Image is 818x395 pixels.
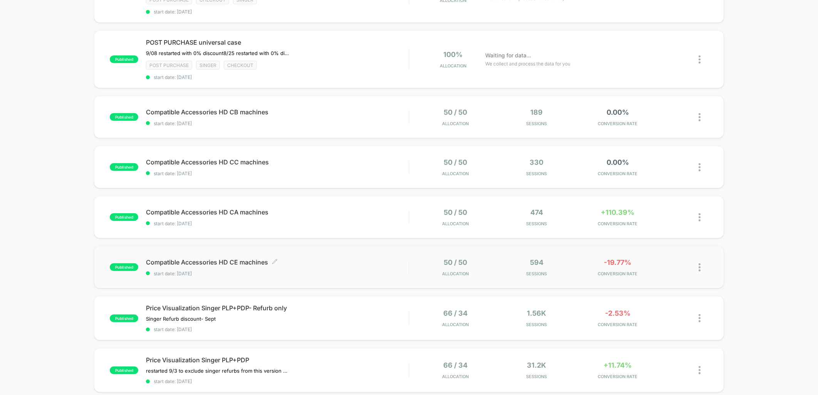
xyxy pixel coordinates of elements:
span: Allocation [443,221,469,226]
span: -19.77% [604,258,632,266]
span: 0.00% [607,158,629,166]
span: 66 / 34 [444,361,468,369]
span: 100% [444,50,463,59]
span: Compatible Accessories HD CA machines [146,208,409,216]
img: close [699,55,701,64]
span: restarted 9/3 to exclude singer refurbs from this version of the test [146,368,289,374]
span: checkout [224,61,257,70]
span: Waiting for data... [486,51,531,60]
span: 1.56k [527,309,546,317]
span: start date: [DATE] [146,271,409,276]
span: 50 / 50 [444,158,468,166]
img: close [699,366,701,374]
span: Price Visualization Singer PLP+PDP [146,356,409,364]
span: CONVERSION RATE [579,171,657,176]
span: 50 / 50 [444,208,468,216]
img: close [699,263,701,271]
span: published [110,315,138,322]
span: 9/08 restarted with 0% discount8/25 restarted with 0% discount due to Laborday promo10% off 6% CR... [146,50,289,56]
span: published [110,55,138,63]
span: POST PURCHASE universal case [146,38,409,46]
span: start date: [DATE] [146,9,409,15]
span: 50 / 50 [444,258,468,266]
span: Post Purchase [146,61,192,70]
span: Allocation [443,322,469,327]
span: Sessions [498,221,575,226]
span: CONVERSION RATE [579,121,657,126]
span: 474 [530,208,543,216]
span: Singer Refurb discount- Sept [146,316,216,322]
span: Allocation [443,171,469,176]
span: 31.2k [527,361,546,369]
span: Allocation [443,121,469,126]
span: Sessions [498,374,575,379]
span: 594 [530,258,543,266]
span: published [110,163,138,171]
span: Sessions [498,171,575,176]
span: published [110,213,138,221]
span: CONVERSION RATE [579,322,657,327]
span: start date: [DATE] [146,221,409,226]
span: start date: [DATE] [146,171,409,176]
span: Price Visualization Singer PLP+PDP- Refurb only [146,304,409,312]
span: Allocation [443,271,469,276]
span: published [110,367,138,374]
img: close [699,113,701,121]
span: +110.39% [601,208,635,216]
span: Sessions [498,271,575,276]
span: Sessions [498,121,575,126]
span: start date: [DATE] [146,121,409,126]
img: close [699,163,701,171]
span: start date: [DATE] [146,74,409,80]
img: close [699,213,701,221]
span: Allocation [443,374,469,379]
span: 66 / 34 [444,309,468,317]
span: Sessions [498,322,575,327]
span: Compatible Accessories HD CC machines [146,158,409,166]
img: close [699,314,701,322]
span: 50 / 50 [444,108,468,116]
span: start date: [DATE] [146,378,409,384]
span: -2.53% [605,309,630,317]
span: Compatible Accessories HD CE machines [146,258,409,266]
span: published [110,263,138,271]
span: +11.74% [604,361,632,369]
span: start date: [DATE] [146,326,409,332]
span: Singer [196,61,220,70]
span: CONVERSION RATE [579,374,657,379]
span: Allocation [440,63,466,69]
span: 189 [531,108,543,116]
span: CONVERSION RATE [579,221,657,226]
span: 0.00% [607,108,629,116]
span: 330 [530,158,544,166]
span: We collect and process the data for you [486,60,571,67]
span: Compatible Accessories HD CB machines [146,108,409,116]
span: CONVERSION RATE [579,271,657,276]
span: published [110,113,138,121]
